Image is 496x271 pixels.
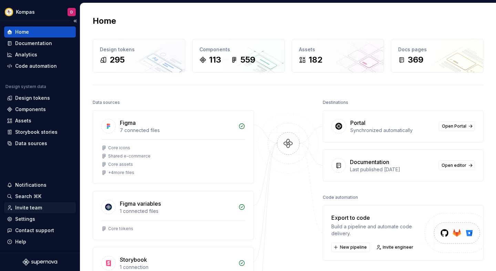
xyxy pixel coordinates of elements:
[4,214,76,225] a: Settings
[383,245,413,250] span: Invite engineer
[442,163,466,168] span: Open editor
[15,129,58,135] div: Storybook stories
[391,39,484,73] a: Docs pages369
[15,216,35,223] div: Settings
[6,84,46,89] div: Design system data
[4,191,76,202] button: Search ⌘K
[4,202,76,213] a: Invite team
[15,51,37,58] div: Analytics
[15,238,26,245] div: Help
[398,46,476,53] div: Docs pages
[4,115,76,126] a: Assets
[93,39,185,73] a: Design tokens295
[438,161,475,170] a: Open editor
[4,61,76,72] a: Code automation
[100,46,178,53] div: Design tokens
[5,8,13,16] img: 08074ee4-1ecd-486d-a7dc-923fcc0bed6c.png
[4,93,76,104] a: Design tokens
[1,4,79,19] button: KompasD
[323,193,358,202] div: Code automation
[23,259,57,265] svg: Supernova Logo
[340,245,367,250] span: New pipeline
[93,191,254,240] a: Figma variables1 connected filesCore tokens
[350,158,389,166] div: Documentation
[15,204,42,211] div: Invite team
[120,256,147,264] div: Storybook
[120,119,136,127] div: Figma
[93,15,116,26] h2: Home
[15,182,46,188] div: Notifications
[120,127,234,134] div: 7 connected files
[93,110,254,184] a: Figma7 connected filesCore iconsShared e-commerceCore assets+4more files
[16,9,35,15] div: Kompas
[199,46,278,53] div: Components
[108,153,151,159] div: Shared e-commerce
[4,38,76,49] a: Documentation
[4,225,76,236] button: Contact support
[323,98,348,107] div: Destinations
[331,242,370,252] button: New pipeline
[350,127,435,134] div: Synchronized automatically
[15,29,29,35] div: Home
[15,40,52,47] div: Documentation
[70,9,73,15] div: D
[108,162,133,167] div: Core assets
[292,39,384,73] a: Assets182
[331,214,426,222] div: Export to code
[209,54,221,65] div: 113
[108,145,130,151] div: Core icons
[331,223,426,237] div: Build a pipeline and automate code delivery.
[4,180,76,191] button: Notifications
[4,127,76,138] a: Storybook stories
[442,123,466,129] span: Open Portal
[374,242,416,252] a: Invite engineer
[4,138,76,149] a: Data sources
[350,166,435,173] div: Last published [DATE]
[108,226,133,231] div: Core tokens
[15,106,46,113] div: Components
[350,119,365,127] div: Portal
[15,117,31,124] div: Assets
[15,193,41,200] div: Search ⌘K
[120,199,161,208] div: Figma variables
[439,121,475,131] a: Open Portal
[120,264,234,271] div: 1 connection
[15,227,54,234] div: Contact support
[4,26,76,37] a: Home
[15,140,47,147] div: Data sources
[192,39,285,73] a: Components113559
[309,54,322,65] div: 182
[93,98,120,107] div: Data sources
[4,236,76,247] button: Help
[108,170,134,175] div: + 4 more files
[110,54,125,65] div: 295
[408,54,423,65] div: 369
[120,208,234,215] div: 1 connected files
[4,104,76,115] a: Components
[15,95,50,101] div: Design tokens
[240,54,255,65] div: 559
[15,63,57,69] div: Code automation
[299,46,377,53] div: Assets
[4,49,76,60] a: Analytics
[70,16,80,26] button: Collapse sidebar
